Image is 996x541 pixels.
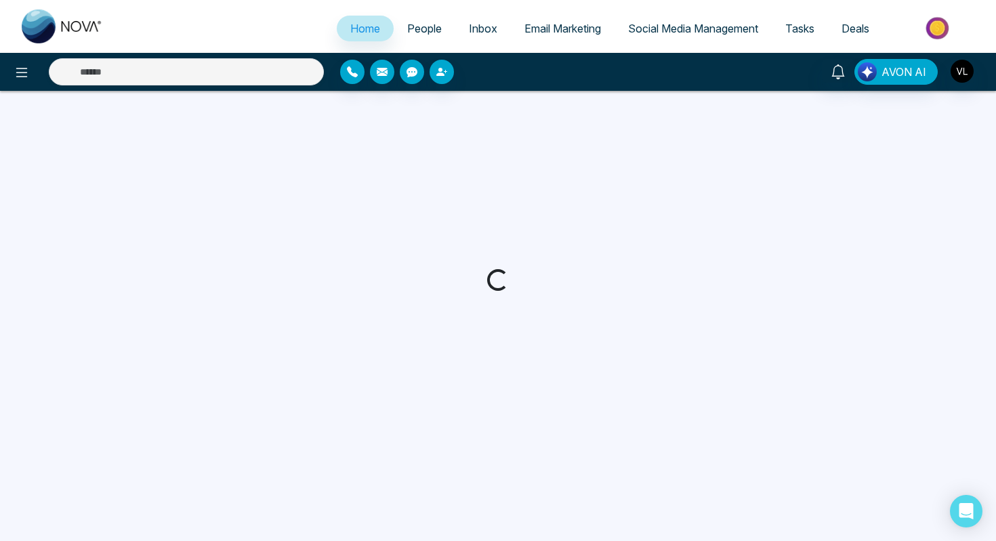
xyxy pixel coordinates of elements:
[350,22,380,35] span: Home
[469,22,497,35] span: Inbox
[881,64,926,80] span: AVON AI
[890,13,988,43] img: Market-place.gif
[854,59,938,85] button: AVON AI
[950,495,982,527] div: Open Intercom Messenger
[828,16,883,41] a: Deals
[772,16,828,41] a: Tasks
[858,62,877,81] img: Lead Flow
[394,16,455,41] a: People
[524,22,601,35] span: Email Marketing
[455,16,511,41] a: Inbox
[22,9,103,43] img: Nova CRM Logo
[511,16,615,41] a: Email Marketing
[951,60,974,83] img: User Avatar
[615,16,772,41] a: Social Media Management
[407,22,442,35] span: People
[337,16,394,41] a: Home
[842,22,869,35] span: Deals
[785,22,814,35] span: Tasks
[628,22,758,35] span: Social Media Management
